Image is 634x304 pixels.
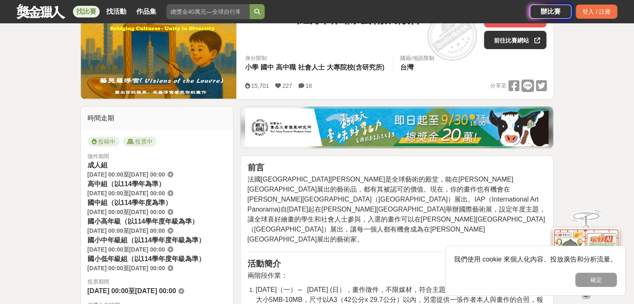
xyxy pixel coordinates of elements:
span: 至 [123,227,129,234]
span: 投票期間 [88,278,227,286]
span: 徵件期間 [88,153,109,159]
span: 高中組（以114學年為準） [88,180,165,187]
span: [DATE] 00:00 [129,171,165,178]
a: 找比賽 [73,6,100,17]
span: 兩階段作業： [247,272,287,279]
span: 台灣 [400,64,413,71]
span: 國中 [260,64,273,71]
span: [DATE] 00:00 [129,227,165,234]
span: 我們使用 cookie 來個人化內容、投放廣告和分析流量。 [454,256,617,263]
span: [DATE] 00:00 [88,171,123,178]
span: [DATE] 00:00 [88,265,123,272]
span: [DATE] 00:00 [88,227,123,234]
span: 國小中年級組（以114學年度年級為準） [88,237,205,244]
span: [DATE] 00:00 [129,190,165,197]
span: 成人組 [88,162,108,169]
a: 找活動 [103,6,130,17]
div: 身分限制 [245,54,386,62]
span: 國小高年級（以114學年度年級為準） [88,218,199,225]
a: 前往比賽網站 [484,31,546,49]
div: 國籍/地區限制 [400,54,434,62]
span: [DATE] 00:00 [88,209,123,215]
span: 國中組（以114學年度為準） [88,199,172,206]
span: [DATE] 00:00 [129,209,165,215]
span: 投票中 [123,137,157,147]
span: 高中職 [276,64,296,71]
span: 18 [306,82,312,89]
img: 1c81a89c-c1b3-4fd6-9c6e-7d29d79abef5.jpg [245,109,549,146]
strong: 活動簡介 [247,259,281,268]
span: 至 [123,265,129,272]
span: 至 [123,190,129,197]
span: [DATE] 00:00 [135,287,176,294]
img: d2146d9a-e6f6-4337-9592-8cefde37ba6b.png [553,222,619,277]
input: 總獎金40萬元—全球自行車設計比賽 [166,4,250,19]
span: 227 [282,82,292,89]
div: 時間走期 [81,107,233,130]
span: 國小低年級組（以114學年度年級為準） [88,255,205,262]
div: 登入 / 註冊 [576,5,617,19]
span: 至 [123,246,129,253]
span: 法國[GEOGRAPHIC_DATA][PERSON_NAME]是全球藝術的殿堂，能在[PERSON_NAME][GEOGRAPHIC_DATA]展出的藝術品，都有其被認可的價值。現在，你的畫作... [247,176,546,243]
span: 15,701 [251,82,269,89]
a: 作品集 [133,6,160,17]
span: 投稿中 [88,137,120,147]
span: 至 [123,171,129,178]
span: 至 [123,209,129,215]
span: 至 [128,287,135,294]
span: [DATE] 00:00 [129,265,165,272]
img: Cover Image [81,2,237,99]
span: [DATE] 00:00 [88,246,123,253]
a: 辦比賽 [530,5,571,19]
span: [DATE] 00:00 [129,246,165,253]
strong: 前言 [247,163,264,172]
button: 確定 [575,273,617,287]
span: [DATE] 00:00 [88,287,128,294]
span: 小學 [245,64,258,71]
span: [DATE] 00:00 [88,190,123,197]
span: 社會人士 [298,64,324,71]
span: 大專院校(含研究所) [326,64,384,71]
span: 分享至 [490,80,506,92]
